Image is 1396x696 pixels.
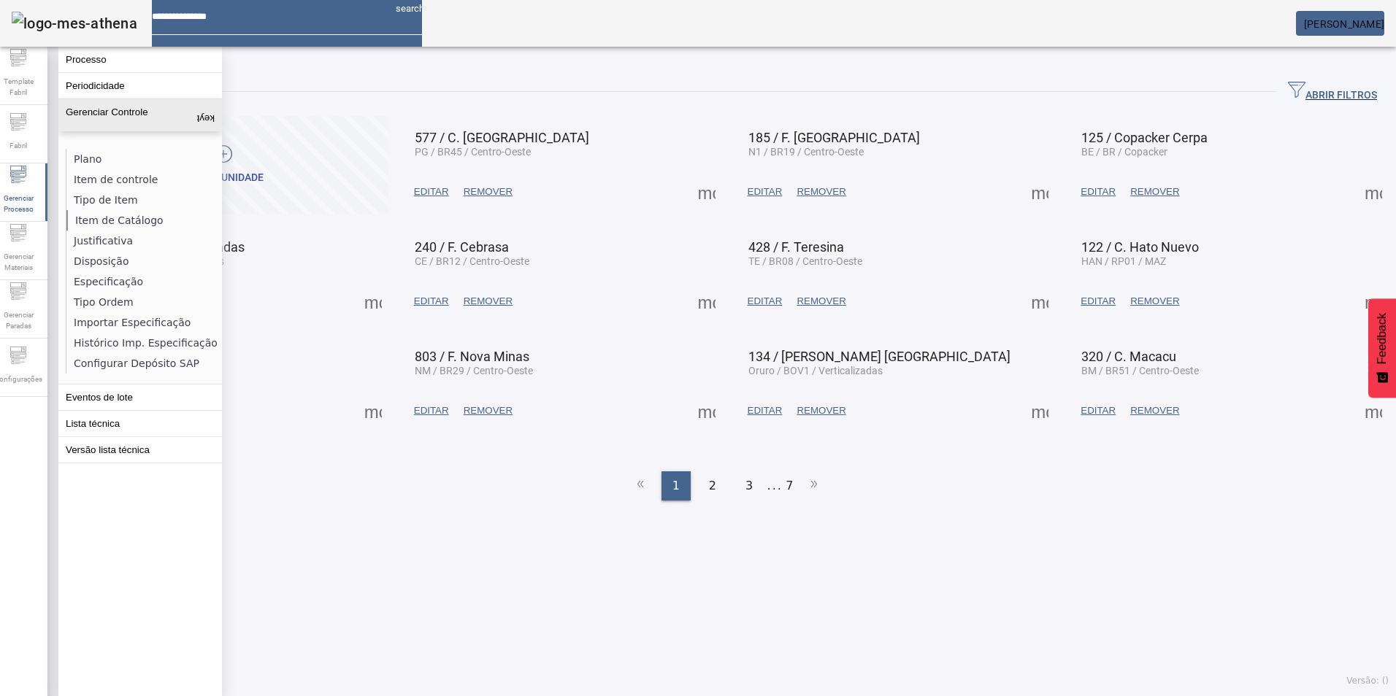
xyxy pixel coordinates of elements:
span: EDITAR [748,185,783,199]
li: Plano [66,149,221,169]
span: 134 / [PERSON_NAME] [GEOGRAPHIC_DATA] [748,349,1010,364]
span: 803 / F. Nova Minas [415,349,529,364]
li: Disposição [66,251,221,271]
li: Item de Catálogo [66,210,221,231]
button: Mais [1360,179,1387,205]
button: Mais [1027,179,1053,205]
span: N1 / BR19 / Centro-Oeste [748,146,864,158]
span: CE / BR12 / Centro-Oeste [415,255,529,267]
li: 7 [786,471,793,500]
span: EDITAR [414,403,449,418]
span: REMOVER [797,185,845,199]
span: HAN / RP01 / MAZ [1081,255,1166,267]
span: NM / BR29 / Centro-Oeste [415,365,533,376]
button: REMOVER [1123,288,1186,314]
button: Versão lista técnica [58,437,222,463]
li: Justificativa [66,231,221,251]
button: EDITAR [1073,398,1123,424]
span: EDITAR [1081,185,1116,199]
button: REMOVER [1123,179,1186,205]
button: EDITAR [740,179,790,205]
span: REMOVER [1130,294,1179,309]
span: 3 [745,477,753,495]
span: 2 [709,477,716,495]
button: EDITAR [740,288,790,314]
button: EDITAR [407,179,456,205]
li: Especificação [66,271,221,292]
button: REMOVER [456,398,520,424]
span: 240 / F. Cebrasa [415,239,509,255]
span: REMOVER [797,403,845,418]
button: Processo [58,47,222,72]
button: Mais [360,398,386,424]
span: Oruro / BOV1 / Verticalizadas [748,365,883,376]
span: 125 / Copacker Cerpa [1081,130,1208,145]
button: Mais [1360,398,1387,424]
span: 577 / C. [GEOGRAPHIC_DATA] [415,130,589,145]
button: Mais [694,398,720,424]
span: BM / BR51 / Centro-Oeste [1081,365,1199,376]
li: Configurar Depósito SAP [66,353,221,374]
li: ... [767,471,782,500]
li: Item de controle [66,169,221,190]
span: Versão: () [1346,676,1389,686]
span: REMOVER [464,294,513,309]
span: 428 / F. Teresina [748,239,844,255]
div: Criar unidade [190,171,264,185]
span: EDITAR [414,185,449,199]
button: REMOVER [1123,398,1186,424]
li: Histórico Imp. Especificação [66,333,221,353]
button: Gerenciar Controle [58,99,222,131]
button: Mais [694,179,720,205]
span: EDITAR [414,294,449,309]
button: Mais [1027,288,1053,314]
button: REMOVER [789,179,853,205]
span: REMOVER [464,403,513,418]
span: EDITAR [1081,403,1116,418]
button: Mais [694,288,720,314]
button: ABRIR FILTROS [1276,79,1389,105]
li: Tipo de Item [66,190,221,210]
span: REMOVER [1130,403,1179,418]
img: logo-mes-athena [12,12,137,35]
span: PG / BR45 / Centro-Oeste [415,146,531,158]
span: 320 / C. Macacu [1081,349,1176,364]
span: Fabril [5,136,31,155]
span: REMOVER [1130,185,1179,199]
button: EDITAR [1073,179,1123,205]
button: REMOVER [789,398,853,424]
span: 122 / C. Hato Nuevo [1081,239,1199,255]
span: ABRIR FILTROS [1288,81,1377,103]
span: TE / BR08 / Centro-Oeste [748,255,862,267]
button: Mais [1027,398,1053,424]
button: REMOVER [456,288,520,314]
button: Mais [360,288,386,314]
span: EDITAR [1081,294,1116,309]
button: Criar unidade [66,116,388,214]
button: REMOVER [789,288,853,314]
span: [PERSON_NAME] [1304,18,1384,30]
span: Feedback [1376,313,1389,364]
span: EDITAR [748,403,783,418]
button: EDITAR [407,288,456,314]
span: REMOVER [797,294,845,309]
button: Lista técnica [58,411,222,436]
span: REMOVER [464,185,513,199]
button: Feedback - Mostrar pesquisa [1368,298,1396,398]
button: Mais [1360,288,1387,314]
mat-icon: keyboard_arrow_up [197,107,215,124]
span: EDITAR [748,294,783,309]
button: Eventos de lote [58,384,222,410]
button: EDITAR [740,398,790,424]
li: Importar Especificação [66,312,221,333]
span: 185 / F. [GEOGRAPHIC_DATA] [748,130,920,145]
button: REMOVER [456,179,520,205]
button: Periodicidade [58,73,222,98]
button: EDITAR [407,398,456,424]
li: Tipo Ordem [66,292,221,312]
span: BE / BR / Copacker [1081,146,1167,158]
button: EDITAR [1073,288,1123,314]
